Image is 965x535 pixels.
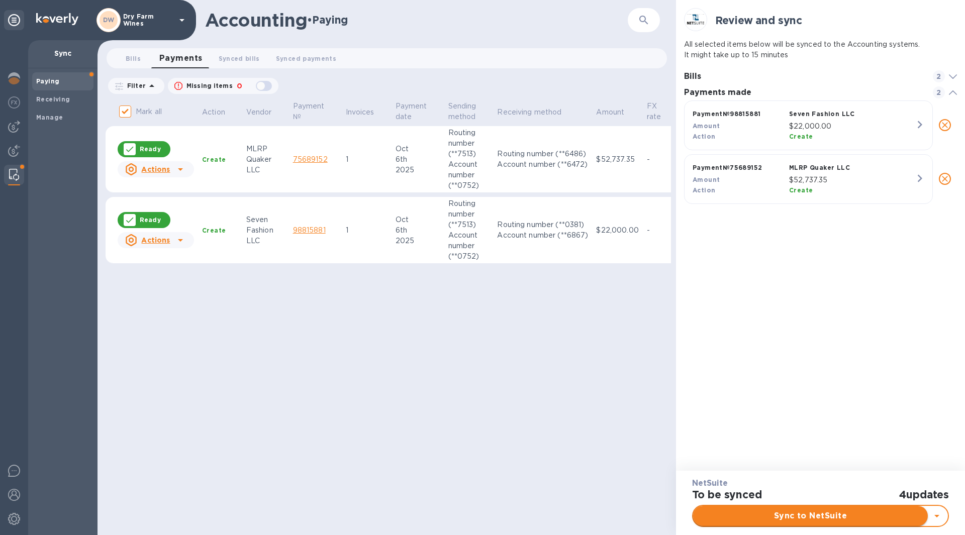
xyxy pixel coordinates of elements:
span: Sync to NetSuite [701,510,920,522]
p: Payment date [396,101,427,122]
b: Manage [36,114,63,121]
div: 2025 [396,236,440,246]
p: 1 [346,154,388,165]
div: Quaker [246,154,285,165]
b: Seven Fashion LLC [789,110,855,118]
button: Sync to NetSuite [693,506,928,526]
button: Payment№75689152MLRP Quaker LLCAmount$52,737.35ActionCreate [684,154,933,204]
b: 2 [936,72,941,80]
p: - [647,154,674,165]
b: DW [103,16,115,24]
p: Sync [36,48,89,58]
p: All selected items below will be synced to the Accounting systems. It might take up to 15 minutes [684,39,957,60]
div: Routing number (**0381) [497,220,588,230]
p: Routing number (**7513) Account number (**0752) [448,198,490,262]
p: Filter [123,81,146,90]
span: Synced bills [219,53,260,64]
div: LLC [246,165,285,175]
button: Missing items0 [168,78,278,94]
p: Amount [596,107,624,118]
div: grid [684,100,957,205]
p: Missing items [186,81,233,90]
p: $52,737.35 [789,175,924,185]
p: FX rate [647,101,661,122]
p: Sending method [448,101,476,122]
span: Vendor [246,107,285,118]
b: Action [693,186,715,194]
p: Vendor [246,107,272,118]
b: Paying [36,77,59,85]
div: 2025 [396,165,440,175]
div: Bills 2 [684,68,957,84]
h2: To be synced [692,488,762,501]
b: Create [789,133,813,140]
span: Payment date [396,101,440,122]
u: Actions [141,165,170,173]
span: Action [202,107,238,118]
b: Review and sync [715,14,802,27]
b: Bills [684,71,701,81]
button: close [933,167,957,191]
span: Sending method [448,101,490,122]
b: Amount [693,122,720,130]
img: Logo [36,13,78,25]
a: 98815881 [293,226,326,234]
span: Synced payments [276,53,336,64]
p: Mark all [136,106,162,117]
div: Oct [396,215,440,225]
p: Routing number (**7513) Account number (**0752) [448,128,490,191]
span: Invoices [346,107,388,118]
p: 0 [237,81,242,91]
p: Invoices [346,107,374,118]
span: Amount [596,107,637,118]
p: Dry Farm Wines [123,13,173,27]
div: Seven [246,215,285,225]
div: Payments made 2 [684,84,957,100]
img: Foreign exchange [8,96,20,109]
p: Payment № [293,101,325,122]
p: 1 [346,225,388,236]
p: $22,000.00 [789,121,924,132]
p: - [647,225,674,236]
span: Bills [126,53,141,64]
p: Action [202,107,225,118]
b: Receiving [36,95,70,103]
button: close [933,113,957,137]
span: FX rate [647,101,674,122]
div: Routing number (**6486) [497,149,588,159]
b: Payments made [684,87,751,97]
div: LLC [246,236,285,246]
p: $52,737.35 [596,154,638,165]
b: Create [202,156,226,163]
span: Payment № [293,101,338,122]
p: Ready [140,216,161,224]
p: Receiving method [497,107,561,118]
div: Account number (**6867) [497,230,588,241]
p: Ready [140,145,161,153]
b: 2 [936,88,941,96]
button: Payment№98815881Seven Fashion LLCAmount$22,000.00ActionCreate [684,100,933,150]
b: Action [693,133,715,140]
b: Payment № 75689152 [693,164,762,171]
a: 75689152 [293,155,328,163]
span: Payments [159,51,203,65]
div: MLRP [246,144,285,154]
b: MLRP Quaker LLC [789,164,850,171]
p: $22,000.00 [596,225,638,236]
u: Actions [141,236,170,244]
b: Amount [693,176,720,183]
b: Create [789,186,813,194]
span: Receiving method [497,107,574,118]
h2: • Paying [307,14,348,26]
div: Oct [396,144,440,154]
div: Fashion [246,225,285,236]
h3: NetSuite [692,479,949,488]
div: Unpin categories [4,10,24,30]
b: Create [202,227,226,234]
div: Account number (**6472) [497,159,588,170]
b: Payment № 98815881 [693,110,760,118]
h2: 4 updates [899,488,949,501]
h1: Accounting [205,10,307,31]
div: 6th [396,225,440,236]
div: 6th [396,154,440,165]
